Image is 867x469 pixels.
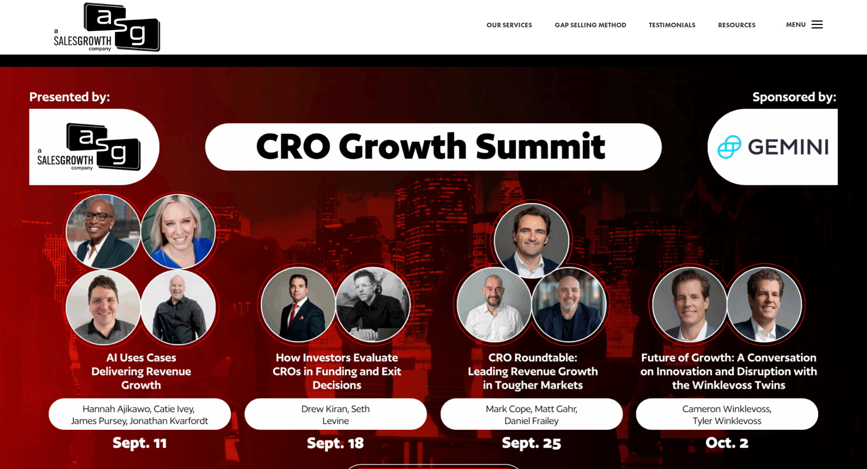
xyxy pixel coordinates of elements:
span: a [808,16,826,35]
a: Testimonials [649,20,695,31]
a: Gap Selling Method [555,20,626,31]
a: Our Services [487,20,532,31]
a: Resources [718,20,755,31]
span: Menu [786,20,806,29]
